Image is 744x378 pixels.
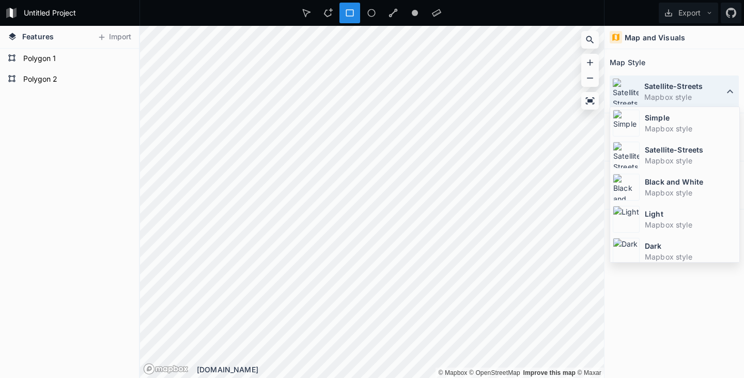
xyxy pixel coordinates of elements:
[469,369,520,376] a: OpenStreetMap
[22,31,54,42] span: Features
[644,92,724,102] dd: Mapbox style
[644,81,724,92] dt: Satellite-Streets
[645,112,737,123] dt: Simple
[645,208,737,219] dt: Light
[645,251,737,262] dd: Mapbox style
[645,155,737,166] dd: Mapbox style
[523,369,576,376] a: Map feedback
[645,144,737,155] dt: Satellite-Streets
[645,176,737,187] dt: Black and White
[613,142,640,169] img: Satellite-Streets
[645,123,737,134] dd: Mapbox style
[645,219,737,230] dd: Mapbox style
[645,187,737,198] dd: Mapbox style
[613,110,640,137] img: Simple
[625,32,685,43] h4: Map and Visuals
[92,29,136,46] button: Import
[613,174,640,201] img: Black and White
[197,364,604,375] div: [DOMAIN_NAME]
[578,369,602,376] a: Maxar
[645,240,737,251] dt: Dark
[613,206,640,233] img: Light
[659,3,718,23] button: Export
[613,238,640,265] img: Dark
[438,369,467,376] a: Mapbox
[610,54,645,70] h2: Map Style
[612,78,639,105] img: Satellite-Streets
[143,363,189,375] a: Mapbox logo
